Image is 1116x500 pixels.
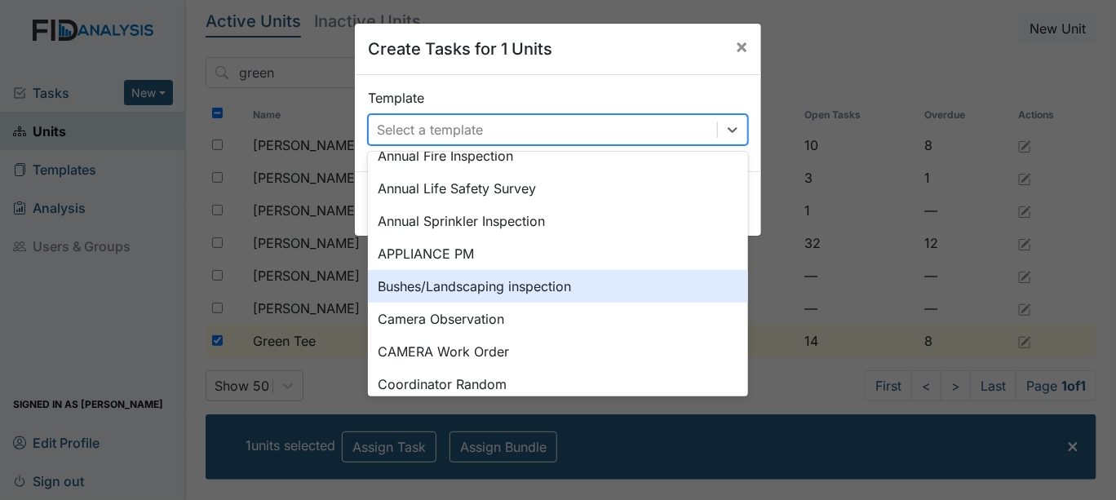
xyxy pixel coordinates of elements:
[368,368,748,400] div: Coordinator Random
[368,237,748,270] div: APPLIANCE PM
[722,24,761,69] button: Close
[368,172,748,205] div: Annual Life Safety Survey
[377,120,483,139] div: Select a template
[368,139,748,172] div: Annual Fire Inspection
[368,37,552,61] h5: Create Tasks for 1 Units
[368,335,748,368] div: CAMERA Work Order
[368,270,748,303] div: Bushes/Landscaping inspection
[368,303,748,335] div: Camera Observation
[735,34,748,58] span: ×
[368,88,424,108] label: Template
[368,205,748,237] div: Annual Sprinkler Inspection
